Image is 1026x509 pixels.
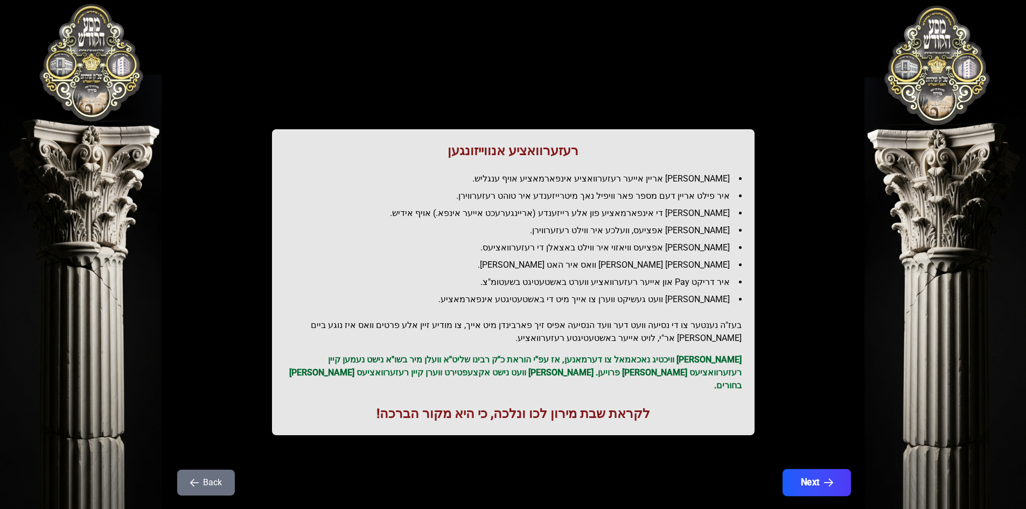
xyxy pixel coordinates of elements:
[294,207,742,220] li: [PERSON_NAME] די אינפארמאציע פון אלע רייזענדע (אריינגערעכט אייער אינפא.) אויף אידיש.
[294,259,742,271] li: [PERSON_NAME] [PERSON_NAME] וואס איר האט [PERSON_NAME].
[294,241,742,254] li: [PERSON_NAME] אפציעס וויאזוי איר ווילט באצאלן די רעזערוואציעס.
[285,319,742,345] h2: בעז"ה נענטער צו די נסיעה וועט דער וועד הנסיעה אפיס זיך פארבינדן מיט אייך, צו מודיע זיין אלע פרטים...
[294,276,742,289] li: איר דריקט Pay און אייער רעזערוואציע ווערט באשטעטיגט בשעטומ"צ.
[782,469,850,496] button: Next
[294,172,742,185] li: [PERSON_NAME] אריין אייער רעזערוואציע אינפארמאציע אויף ענגליש.
[285,405,742,422] h1: לקראת שבת מירון לכו ונלכה, כי היא מקור הברכה!
[294,293,742,306] li: [PERSON_NAME] וועט געשיקט ווערן צו אייך מיט די באשטעטיגטע אינפארמאציע.
[294,224,742,237] li: [PERSON_NAME] אפציעס, וועלכע איר ווילט רעזערווירן.
[285,142,742,159] h1: רעזערוואציע אנווייזונגען
[177,470,235,496] button: Back
[294,190,742,203] li: איר פילט אריין דעם מספר פאר וויפיל נאך מיטרייזענדע איר טוהט רעזערווירן.
[285,353,742,392] p: [PERSON_NAME] וויכטיג נאכאמאל צו דערמאנען, אז עפ"י הוראת כ"ק רבינו שליט"א וועלן מיר בשו"א נישט נע...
